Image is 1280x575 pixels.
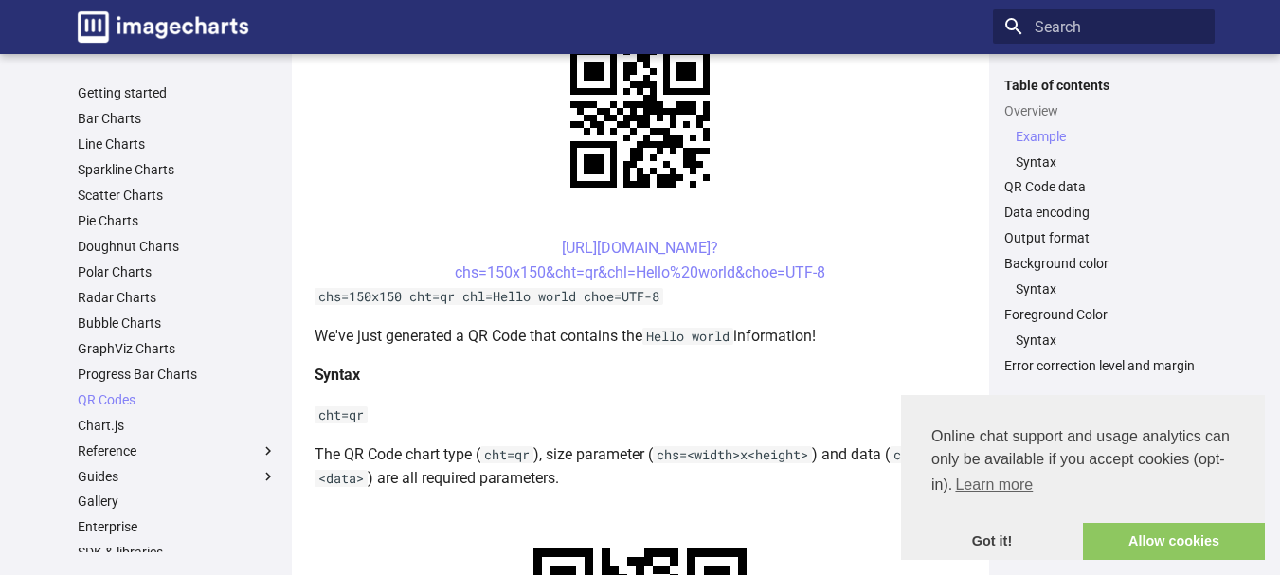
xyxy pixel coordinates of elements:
[78,518,277,535] a: Enterprise
[1016,128,1203,145] a: Example
[901,523,1083,561] a: dismiss cookie message
[1016,332,1203,349] a: Syntax
[78,110,277,127] a: Bar Charts
[1004,204,1203,221] a: Data encoding
[78,135,277,153] a: Line Charts
[1004,255,1203,272] a: Background color
[78,212,277,229] a: Pie Charts
[537,15,743,221] img: chart
[642,328,733,345] code: Hello world
[931,425,1235,499] span: Online chat support and usage analytics can only be available if you accept cookies (opt-in).
[480,446,533,463] code: cht=qr
[1004,229,1203,246] a: Output format
[78,84,277,101] a: Getting started
[78,366,277,383] a: Progress Bar Charts
[993,77,1215,94] label: Table of contents
[952,471,1036,499] a: learn more about cookies
[993,77,1215,375] nav: Table of contents
[315,324,966,349] p: We've just generated a QR Code that contains the information!
[1004,102,1203,119] a: Overview
[993,9,1215,44] input: Search
[78,493,277,510] a: Gallery
[1004,306,1203,323] a: Foreground Color
[1016,153,1203,171] a: Syntax
[1004,332,1203,349] nav: Foreground Color
[78,187,277,204] a: Scatter Charts
[78,340,277,357] a: GraphViz Charts
[78,289,277,306] a: Radar Charts
[315,442,966,491] p: The QR Code chart type ( ), size parameter ( ) and data ( ) are all required parameters.
[70,4,256,50] a: Image-Charts documentation
[315,363,966,387] h4: Syntax
[78,314,277,332] a: Bubble Charts
[78,544,277,561] a: SDK & libraries
[1083,523,1265,561] a: allow cookies
[455,239,825,281] a: [URL][DOMAIN_NAME]?chs=150x150&cht=qr&chl=Hello%20world&choe=UTF-8
[901,395,1265,560] div: cookieconsent
[78,442,277,459] label: Reference
[78,391,277,408] a: QR Codes
[78,11,248,43] img: logo
[1004,128,1203,171] nav: Overview
[78,417,277,434] a: Chart.js
[315,288,663,305] code: chs=150x150 cht=qr chl=Hello world choe=UTF-8
[78,161,277,178] a: Sparkline Charts
[1004,280,1203,297] nav: Background color
[78,238,277,255] a: Doughnut Charts
[315,406,368,423] code: cht=qr
[1004,178,1203,195] a: QR Code data
[78,468,277,485] label: Guides
[78,263,277,280] a: Polar Charts
[1016,280,1203,297] a: Syntax
[1004,357,1203,374] a: Error correction level and margin
[653,446,812,463] code: chs=<width>x<height>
